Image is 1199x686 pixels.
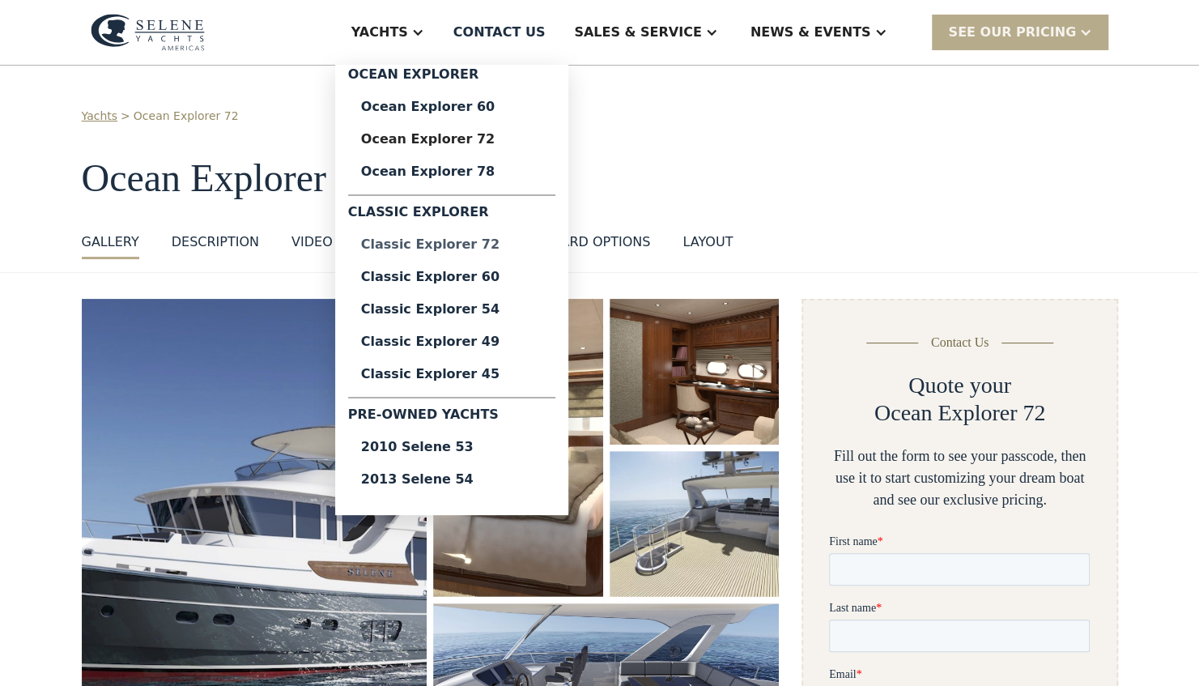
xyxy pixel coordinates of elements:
a: Classic Explorer 45 [348,358,555,390]
div: Ocean Explorer [348,65,555,91]
span: We respect your time - only the good stuff, never spam. [2,606,252,634]
nav: Yachts [335,65,568,515]
span: Tick the box below to receive occasional updates, exclusive offers, and VIP access via text message. [2,552,258,595]
div: Ocean Explorer 72 [361,133,542,146]
div: layout [682,232,733,252]
img: logo [91,14,205,51]
input: Yes, I'd like to receive SMS updates.Reply STOP to unsubscribe at any time. [4,657,15,667]
a: VIDEO [291,232,333,259]
a: layout [682,232,733,259]
div: VIDEO [291,232,333,252]
a: Ocean Explorer 72 [348,123,555,156]
div: DESCRIPTION [172,232,259,252]
a: Yachts [82,108,118,125]
div: standard options [517,232,651,252]
div: Ocean Explorer 78 [361,165,542,178]
a: Classic Explorer 72 [348,228,555,261]
div: 2013 Selene 54 [361,473,542,486]
div: SEE Our Pricing [932,15,1108,49]
div: Classic Explorer 45 [361,368,542,381]
a: Classic Explorer 54 [348,293,555,326]
div: Fill out the form to see your passcode, then use it to start customizing your dream boat and see ... [829,445,1090,511]
div: Pre-Owned Yachts [348,405,555,431]
a: Classic Explorer 60 [348,261,555,293]
a: GALLERY [82,232,139,259]
a: open lightbox [610,299,780,445]
a: 2013 Selene 54 [348,463,555,496]
div: > [121,108,130,125]
div: Classic Explorer 72 [361,238,542,251]
div: GALLERY [82,232,139,252]
div: Classic Explorer 49 [361,335,542,348]
div: Contact US [453,23,546,42]
div: Contact Us [931,333,989,352]
div: Classic Explorer 54 [361,303,542,316]
strong: Yes, I'd like to receive SMS updates. [19,658,193,670]
h2: Ocean Explorer 72 [874,399,1045,427]
div: SEE Our Pricing [948,23,1076,42]
a: open lightbox [610,451,780,597]
a: DESCRIPTION [172,232,259,259]
a: standard options [517,232,651,259]
a: Ocean Explorer 72 [134,108,239,125]
a: 2010 Selene 53 [348,431,555,463]
span: Reply STOP to unsubscribe at any time. [4,658,250,684]
div: Sales & Service [574,23,701,42]
div: Ocean Explorer 60 [361,100,542,113]
a: Ocean Explorer 78 [348,156,555,188]
div: News & EVENTS [750,23,871,42]
h1: Ocean Explorer 72 [82,157,1118,200]
div: Classic Explorer [348,202,555,228]
a: Ocean Explorer 60 [348,91,555,123]
div: Classic Explorer 60 [361,271,542,283]
div: 2010 Selene 53 [361,441,542,454]
h2: Quote your [908,372,1011,399]
a: Classic Explorer 49 [348,326,555,358]
div: Yachts [351,23,408,42]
